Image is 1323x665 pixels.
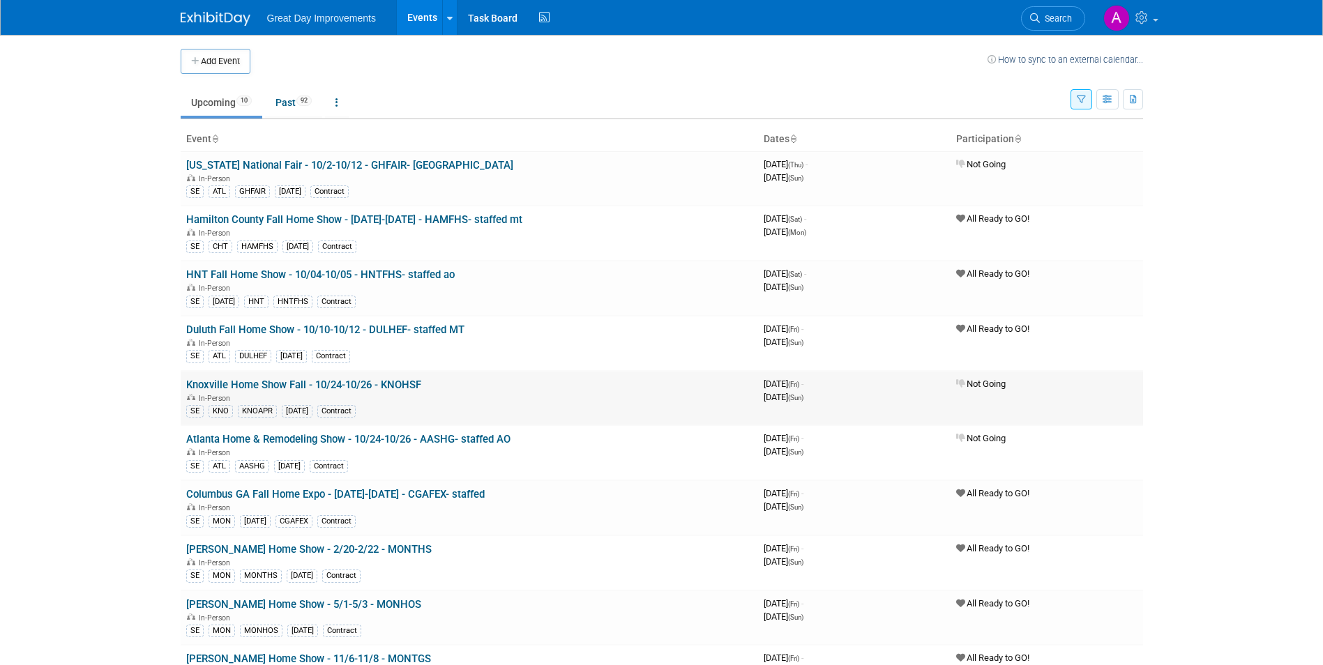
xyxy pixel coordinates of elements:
div: SE [186,350,204,362]
a: Sort by Event Name [211,133,218,144]
span: All Ready to GO! [956,488,1029,498]
div: [DATE] [276,350,307,362]
span: (Sun) [788,558,803,566]
div: Contract [317,405,356,418]
span: [DATE] [764,556,803,567]
div: HAMFHS [237,240,278,253]
div: [DATE] [240,515,271,528]
span: All Ready to GO! [956,543,1029,553]
img: In-Person Event [187,284,195,291]
img: In-Person Event [187,174,195,181]
span: Search [1040,13,1072,24]
th: Dates [758,128,951,151]
span: In-Person [199,284,234,293]
span: (Sun) [788,613,803,621]
span: [DATE] [764,172,803,183]
a: [US_STATE] National Fair - 10/2-10/12 - GHFAIR- [GEOGRAPHIC_DATA] [186,159,513,171]
span: [DATE] [764,652,803,663]
span: In-Person [199,613,234,622]
img: In-Person Event [187,448,195,455]
span: [DATE] [764,501,803,512]
span: - [801,652,803,663]
a: Sort by Participation Type [1014,133,1021,144]
span: [DATE] [764,268,806,279]
span: (Sun) [788,339,803,346]
a: [PERSON_NAME] Home Show - 2/20-2/22 - MONTHS [186,543,432,556]
button: Add Event [181,49,250,74]
div: CHT [209,240,232,253]
div: Contract [318,240,356,253]
div: MON [209,570,235,582]
a: Columbus GA Fall Home Expo - [DATE]-[DATE] - CGAFEX- staffed [186,488,485,500]
span: [DATE] [764,488,803,498]
div: SE [186,570,204,582]
div: [DATE] [209,296,239,308]
div: AASHG [235,460,269,473]
span: [DATE] [764,392,803,402]
a: Sort by Start Date [789,133,796,144]
span: Not Going [956,379,1006,389]
span: (Sun) [788,174,803,182]
span: [DATE] [764,379,803,389]
span: All Ready to GO! [956,323,1029,334]
span: Not Going [956,433,1006,443]
span: - [801,379,803,389]
span: [DATE] [764,227,806,237]
span: (Fri) [788,326,799,333]
a: Upcoming10 [181,89,262,116]
div: SE [186,185,204,198]
span: In-Person [199,394,234,403]
th: Participation [951,128,1143,151]
a: Knoxville Home Show Fall - 10/24-10/26 - KNOHSF [186,379,421,391]
span: - [801,488,803,498]
a: Hamilton County Fall Home Show - [DATE]-[DATE] - HAMFHS- staffed mt [186,213,522,226]
span: - [801,543,803,553]
a: [PERSON_NAME] Home Show - 11/6-11/8 - MONTGS [186,652,431,665]
div: Contract [322,570,361,582]
div: CGAFEX [275,515,312,528]
div: Contract [323,625,361,637]
div: GHFAIR [235,185,270,198]
div: HNT [244,296,269,308]
span: (Sun) [788,394,803,402]
span: (Fri) [788,490,799,498]
span: - [806,159,808,169]
div: ATL [209,460,230,473]
a: Past92 [265,89,322,116]
div: MONHOS [240,625,282,637]
span: In-Person [199,558,234,567]
div: MONTHS [240,570,282,582]
div: SE [186,515,204,528]
div: [DATE] [275,185,305,198]
div: KNOAPR [238,405,277,418]
a: [PERSON_NAME] Home Show - 5/1-5/3 - MONHOS [186,598,421,611]
span: [DATE] [764,433,803,443]
span: - [801,323,803,334]
img: ExhibitDay [181,12,250,26]
span: [DATE] [764,282,803,292]
img: In-Person Event [187,503,195,510]
span: All Ready to GO! [956,213,1029,224]
div: SE [186,240,204,253]
div: Contract [317,515,356,528]
span: [DATE] [764,159,808,169]
a: Search [1021,6,1085,31]
span: All Ready to GO! [956,652,1029,663]
div: [DATE] [287,625,318,637]
img: In-Person Event [187,558,195,565]
div: [DATE] [274,460,305,473]
div: MON [209,515,235,528]
div: SE [186,625,204,637]
div: ATL [209,185,230,198]
span: [DATE] [764,446,803,457]
a: How to sync to an external calendar... [988,54,1143,65]
span: In-Person [199,503,234,512]
span: - [804,268,806,279]
span: (Sun) [788,448,803,456]
div: MON [209,625,235,637]
span: All Ready to GO! [956,268,1029,279]
span: (Thu) [788,161,803,169]
div: SE [186,460,204,473]
div: SE [186,296,204,308]
div: [DATE] [287,570,317,582]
